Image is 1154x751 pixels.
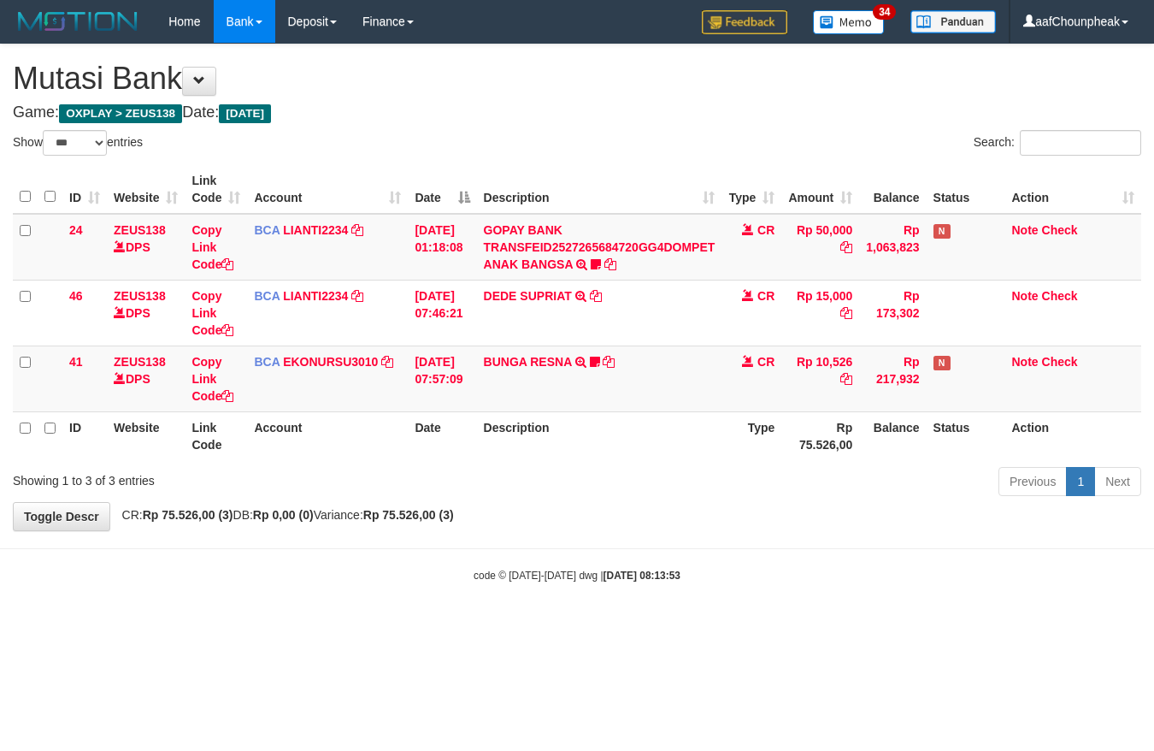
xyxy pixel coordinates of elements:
a: Copy BUNGA RESNA to clipboard [603,355,615,369]
span: BCA [254,355,280,369]
th: Status [927,411,1005,460]
a: Copy Rp 50,000 to clipboard [840,240,852,254]
th: Balance [859,165,926,214]
h4: Game: Date: [13,104,1141,121]
label: Show entries [13,130,143,156]
img: MOTION_logo.png [13,9,143,34]
span: OXPLAY > ZEUS138 [59,104,182,123]
div: Showing 1 to 3 of 3 entries [13,465,468,489]
td: [DATE] 01:18:08 [408,214,476,281]
th: Date: activate to sort column descending [408,165,476,214]
th: Account [247,411,408,460]
a: DEDE SUPRIAT [484,289,572,303]
a: Copy DEDE SUPRIAT to clipboard [590,289,602,303]
td: Rp 1,063,823 [859,214,926,281]
a: Check [1042,355,1078,369]
td: Rp 10,526 [781,346,859,411]
small: code © [DATE]-[DATE] dwg | [474,570,680,582]
td: Rp 217,932 [859,346,926,411]
span: [DATE] [219,104,271,123]
a: Copy Link Code [191,223,233,271]
a: EKONURSU3010 [283,355,378,369]
a: Copy LIANTI2234 to clipboard [351,223,363,237]
td: Rp 50,000 [781,214,859,281]
strong: [DATE] 08:13:53 [603,570,680,582]
img: panduan.png [910,10,996,33]
a: ZEUS138 [114,289,166,303]
td: Rp 15,000 [781,280,859,346]
span: 34 [873,4,896,20]
th: Website: activate to sort column ascending [107,165,185,214]
a: ZEUS138 [114,223,166,237]
td: DPS [107,346,185,411]
a: Copy EKONURSU3010 to clipboard [381,355,393,369]
th: Link Code: activate to sort column ascending [185,165,247,214]
th: Status [927,165,1005,214]
th: Amount: activate to sort column ascending [781,165,859,214]
h1: Mutasi Bank [13,62,1141,96]
th: Account: activate to sort column ascending [247,165,408,214]
a: Note [1012,223,1039,237]
a: Previous [998,467,1067,496]
strong: Rp 75.526,00 (3) [143,508,233,522]
th: Description: activate to sort column ascending [477,165,722,214]
a: Check [1042,289,1078,303]
a: Check [1042,223,1078,237]
td: DPS [107,280,185,346]
a: LIANTI2234 [283,223,348,237]
th: Type [721,411,781,460]
span: 46 [69,289,83,303]
span: CR [757,223,774,237]
td: Rp 173,302 [859,280,926,346]
strong: Rp 75.526,00 (3) [363,508,454,522]
a: Next [1094,467,1141,496]
a: Copy Link Code [191,355,233,403]
a: Copy Rp 10,526 to clipboard [840,372,852,386]
span: Has Note [933,224,951,239]
a: LIANTI2234 [283,289,348,303]
a: 1 [1066,467,1095,496]
a: Copy Rp 15,000 to clipboard [840,306,852,320]
a: BUNGA RESNA [484,355,572,369]
th: Website [107,411,185,460]
th: Rp 75.526,00 [781,411,859,460]
label: Search: [974,130,1141,156]
td: DPS [107,214,185,281]
th: Date [408,411,476,460]
th: Description [477,411,722,460]
img: Feedback.jpg [702,10,787,34]
span: 41 [69,355,83,369]
span: Has Note [933,356,951,370]
a: Copy Link Code [191,289,233,337]
td: [DATE] 07:46:21 [408,280,476,346]
a: Note [1012,355,1039,369]
th: ID: activate to sort column ascending [62,165,107,214]
th: Balance [859,411,926,460]
a: ZEUS138 [114,355,166,369]
th: ID [62,411,107,460]
strong: Rp 0,00 (0) [253,508,314,522]
a: GOPAY BANK TRANSFEID2527265684720GG4DOMPET ANAK BANGSA [484,223,715,271]
th: Link Code [185,411,247,460]
span: CR: DB: Variance: [114,508,454,522]
span: BCA [254,223,280,237]
a: Note [1012,289,1039,303]
span: 24 [69,223,83,237]
img: Button%20Memo.svg [813,10,885,34]
a: Copy GOPAY BANK TRANSFEID2527265684720GG4DOMPET ANAK BANGSA to clipboard [604,257,616,271]
select: Showentries [43,130,107,156]
span: CR [757,289,774,303]
th: Action: activate to sort column ascending [1005,165,1142,214]
input: Search: [1020,130,1141,156]
span: CR [757,355,774,369]
a: Toggle Descr [13,502,110,531]
a: Copy LIANTI2234 to clipboard [351,289,363,303]
th: Action [1005,411,1142,460]
th: Type: activate to sort column ascending [721,165,781,214]
td: [DATE] 07:57:09 [408,346,476,411]
span: BCA [254,289,280,303]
